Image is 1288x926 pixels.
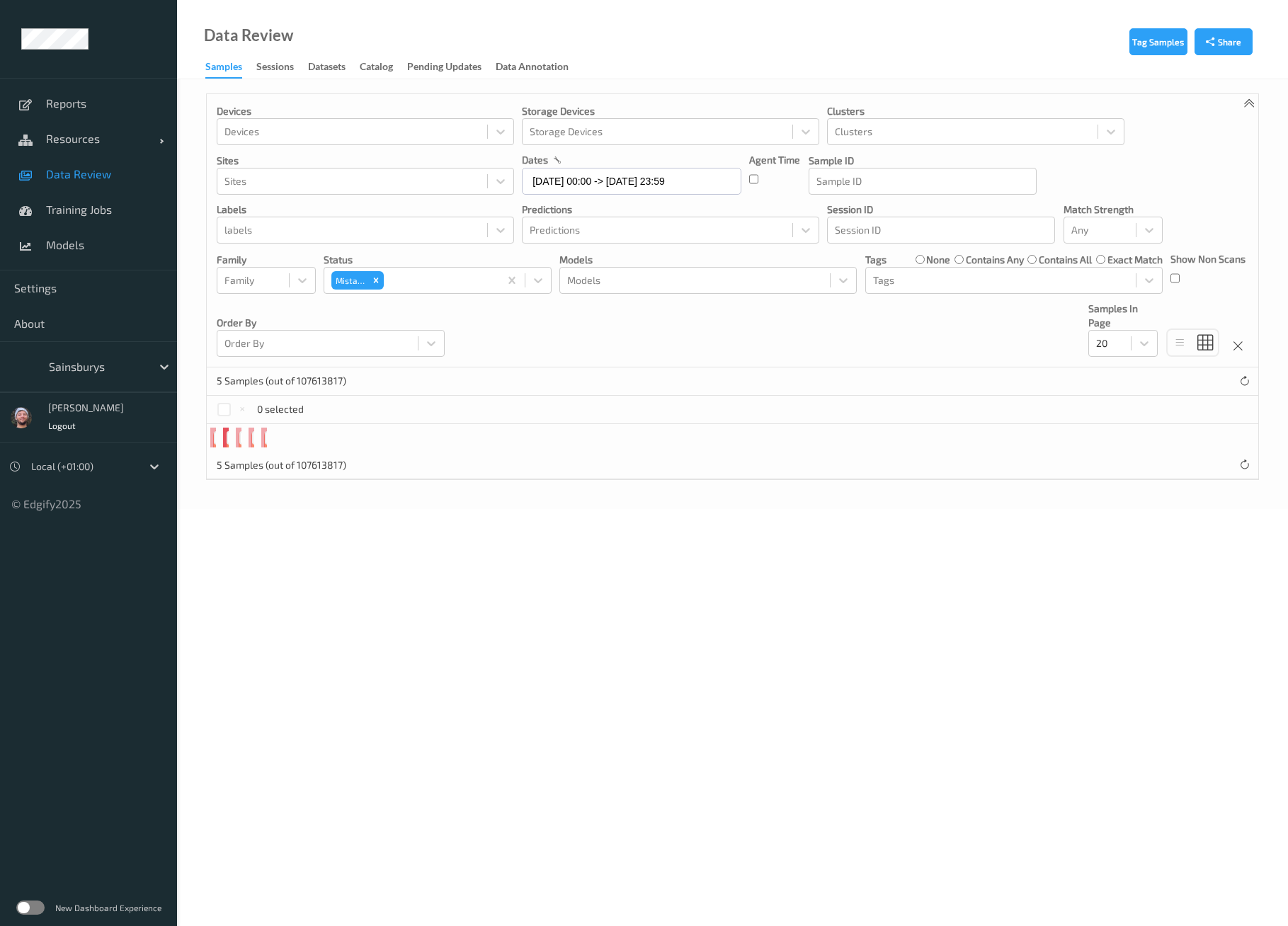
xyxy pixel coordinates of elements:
[827,104,1124,118] p: Clusters
[205,57,256,79] a: Samples
[1088,302,1158,330] p: Samples In Page
[496,57,583,77] a: Data Annotation
[217,458,346,472] p: 5 Samples (out of 107613817)
[324,253,552,267] p: Status
[522,104,819,118] p: Storage Devices
[217,253,316,267] p: Family
[217,202,514,217] p: labels
[331,271,368,290] div: Mistake
[1039,253,1092,267] label: contains all
[217,374,346,388] p: 5 Samples (out of 107613817)
[865,253,887,267] p: Tags
[360,59,393,77] div: Catalog
[926,253,950,267] label: none
[809,154,1037,168] p: Sample ID
[496,59,569,77] div: Data Annotation
[1064,202,1163,217] p: Match Strength
[217,104,514,118] p: Devices
[1129,28,1187,55] button: Tag Samples
[308,59,346,77] div: Datasets
[1195,28,1253,55] button: Share
[256,57,308,77] a: Sessions
[559,253,857,267] p: Models
[1107,253,1163,267] label: exact match
[217,316,445,330] p: Order By
[205,59,242,79] div: Samples
[368,271,384,290] div: Remove Mistake
[966,253,1024,267] label: contains any
[749,153,800,167] p: Agent Time
[308,57,360,77] a: Datasets
[407,57,496,77] a: Pending Updates
[257,402,304,416] p: 0 selected
[256,59,294,77] div: Sessions
[1170,252,1246,266] p: Show Non Scans
[204,28,293,42] div: Data Review
[407,59,481,77] div: Pending Updates
[522,153,548,167] p: dates
[522,202,819,217] p: Predictions
[217,154,514,168] p: Sites
[360,57,407,77] a: Catalog
[827,202,1055,217] p: Session ID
